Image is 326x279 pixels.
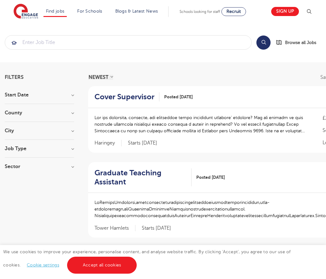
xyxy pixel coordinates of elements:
img: Engage Education [14,4,38,19]
span: Browse all Jobs [285,39,316,46]
span: Posted [DATE] [164,94,193,100]
span: Posted [DATE] [196,174,225,181]
h3: County [5,110,74,115]
h2: Graduate Teaching Assistant [94,168,186,187]
h2: Cover Supervisor [94,92,154,101]
a: For Schools [77,9,102,14]
span: Recruit [226,9,241,14]
a: Find jobs [46,9,65,14]
div: Submit [5,35,252,50]
span: Schools looking for staff [180,9,220,14]
h3: City [5,128,74,133]
a: Cookie settings [27,263,59,267]
a: Sign up [271,7,299,16]
p: Starts [DATE] [142,225,171,232]
h3: Start Date [5,92,74,97]
a: Graduate Teaching Assistant [94,168,192,187]
input: Submit [5,36,251,49]
span: Tower Hamlets [94,225,135,232]
h3: Sector [5,164,74,169]
a: Browse all Jobs [276,39,321,46]
span: Haringey [94,140,122,146]
a: Accept all cookies [67,257,137,274]
a: Cover Supervisor [94,92,159,101]
a: Recruit [221,7,246,16]
h3: Job Type [5,146,74,151]
button: Search [256,36,271,50]
p: Lor ips dolorsita, consecte, adi elitseddoe tempo incididunt utlabore’ etdolore? Mag ali enimadm ... [94,114,310,134]
span: We use cookies to improve your experience, personalise content, and analyse website traffic. By c... [3,249,291,267]
a: Blogs & Latest News [115,9,158,14]
p: Starts [DATE] [128,140,157,146]
span: Filters [5,75,24,80]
